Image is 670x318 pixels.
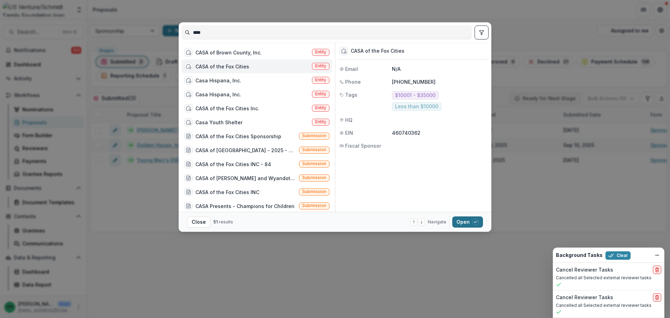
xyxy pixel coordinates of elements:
[345,129,353,136] span: EIN
[302,133,326,138] span: Submission
[195,188,259,196] div: CASA of the Fox Cities INC
[195,49,262,56] div: CASA of Brown County, Inc.
[556,252,603,258] h2: Background Tasks
[315,77,326,82] span: Entity
[392,129,487,136] p: 460740362
[556,302,661,309] p: Cancelled all Selected external reviewer tasks
[556,295,613,301] h2: Cancel Reviewer Tasks
[395,93,435,98] span: $10001 - $35000
[653,293,661,302] button: delete
[315,64,326,68] span: Entity
[195,147,296,154] div: CASA of [GEOGRAPHIC_DATA] - 2025 - Grant Application
[345,91,357,98] span: Tags
[392,78,487,86] p: [PHONE_NUMBER]
[428,219,446,225] span: Navigate
[195,133,281,140] div: CASA of the Fox Cities Sponsorship
[351,48,404,54] div: CASA of the Fox Cities
[392,65,487,73] p: N/A
[345,65,358,73] span: Email
[315,91,326,96] span: Entity
[345,142,381,149] span: Fiscal Sponsor
[605,251,631,260] button: Clear
[195,105,259,112] div: CASA of the Fox Cities Inc.
[395,104,438,110] span: Less than $10000
[345,78,361,86] span: Phone
[315,119,326,124] span: Entity
[195,91,241,98] div: Casa Hispana, Inc.
[219,219,233,224] span: results
[556,275,661,281] p: Cancelled all Selected external reviewer tasks
[302,161,326,166] span: Submission
[302,147,326,152] span: Submission
[195,202,295,210] div: CASA Presents - Champions for Children
[653,251,661,259] button: Dismiss
[195,63,249,70] div: CASA of the Fox Cities
[475,25,489,39] button: toggle filters
[195,119,243,126] div: Casa Youth Shelter
[452,216,483,228] button: Open
[195,175,296,182] div: CASA of [PERSON_NAME] and Wyandotte Counties - 2246
[556,267,613,273] h2: Cancel Reviewer Tasks
[302,189,326,194] span: Submission
[195,161,271,168] div: CASA of the Fox Cities INC - 84
[653,266,661,274] button: delete
[302,175,326,180] span: Submission
[187,216,210,228] button: Close
[345,116,352,124] span: HQ
[315,105,326,110] span: Entity
[315,50,326,54] span: Entity
[302,203,326,208] span: Submission
[195,77,241,84] div: Casa Hispana, Inc.
[213,219,218,224] span: 51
